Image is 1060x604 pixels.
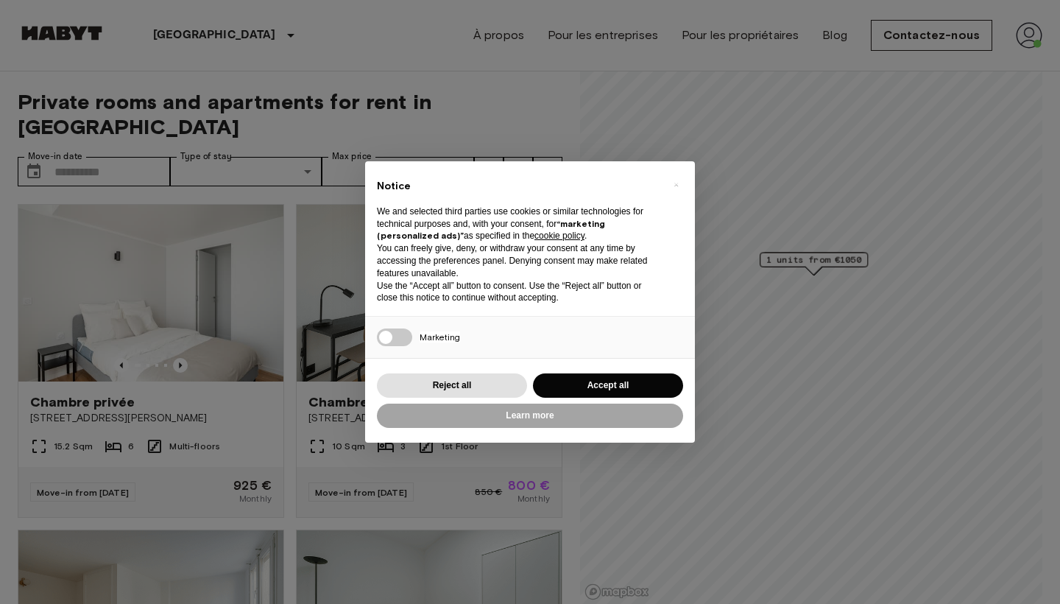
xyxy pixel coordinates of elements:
a: cookie policy [534,231,584,241]
span: × [674,176,679,194]
strong: “marketing (personalized ads)” [377,218,605,242]
h2: Notice [377,179,660,194]
span: Marketing [420,331,460,343]
p: We and selected third parties use cookies or similar technologies for technical purposes and, wit... [377,206,660,242]
button: Close this notice [664,173,688,197]
button: Accept all [533,373,683,398]
button: Reject all [377,373,527,398]
p: You can freely give, deny, or withdraw your consent at any time by accessing the preferences pane... [377,242,660,279]
button: Learn more [377,404,683,428]
p: Use the “Accept all” button to consent. Use the “Reject all” button or close this notice to conti... [377,280,660,305]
